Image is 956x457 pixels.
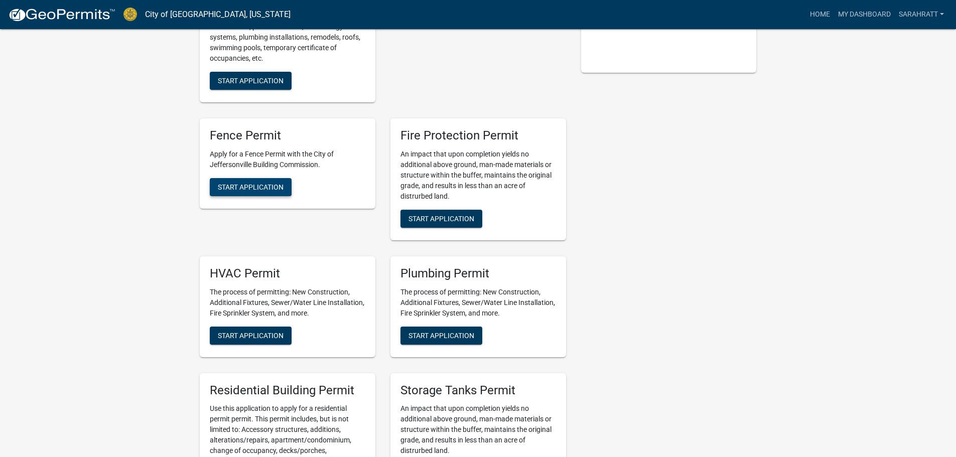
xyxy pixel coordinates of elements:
h5: Fence Permit [210,128,365,143]
button: Start Application [210,72,292,90]
span: Start Application [218,331,284,339]
a: City of [GEOGRAPHIC_DATA], [US_STATE] [145,6,291,23]
a: Home [806,5,834,24]
button: Start Application [400,327,482,345]
p: Apply for a Fence Permit with the City of Jeffersonville Building Commission. [210,149,365,170]
a: sarahratt [895,5,948,24]
button: Start Application [210,178,292,196]
p: An impact that upon completion yields no additional above ground, man-made materials or structure... [400,149,556,202]
span: Start Application [408,214,474,222]
h5: Fire Protection Permit [400,128,556,143]
p: The process of permitting: New Construction, Additional Fixtures, Sewer/Water Line Installation, ... [400,287,556,319]
p: An impact that upon completion yields no additional above ground, man-made materials or structure... [400,403,556,456]
h5: Plumbing Permit [400,266,556,281]
h5: Residential Building Permit [210,383,365,398]
p: The process of permitting: New Construction, Additional Fixtures, Sewer/Water Line Installation, ... [210,287,365,319]
h5: Storage Tanks Permit [400,383,556,398]
button: Start Application [210,327,292,345]
button: Start Application [400,210,482,228]
span: Start Application [408,331,474,339]
span: Start Application [218,183,284,191]
h5: HVAC Permit [210,266,365,281]
a: My Dashboard [834,5,895,24]
span: Start Application [218,77,284,85]
img: City of Jeffersonville, Indiana [123,8,137,21]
